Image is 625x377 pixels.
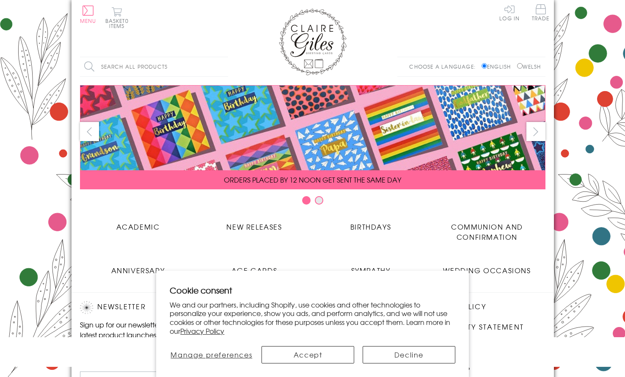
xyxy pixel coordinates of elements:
[350,222,391,232] span: Birthdays
[409,63,480,70] p: Choose a language:
[170,300,455,335] p: We and our partners, including Shopify, use cookies and other technologies to personalize your ex...
[220,57,228,76] input: Search
[171,349,252,360] span: Manage preferences
[443,265,531,275] span: Wedding Occasions
[105,7,129,28] button: Basket0 items
[451,222,523,242] span: Communion and Confirmation
[363,346,455,363] button: Decline
[231,265,277,275] span: Age Cards
[170,346,253,363] button: Manage preferences
[80,215,196,232] a: Academic
[80,122,99,141] button: prev
[111,265,165,275] span: Anniversary
[351,265,391,275] span: Sympathy
[80,57,228,76] input: Search all products
[313,259,429,275] a: Sympathy
[224,175,401,185] span: ORDERS PLACED BY 12 NOON GET SENT THE SAME DAY
[526,122,545,141] button: next
[196,215,313,232] a: New Releases
[109,17,129,30] span: 0 items
[532,4,550,22] a: Trade
[80,196,545,209] div: Carousel Pagination
[170,284,455,296] h2: Cookie consent
[419,322,524,333] a: Accessibility Statement
[517,63,523,69] input: Welsh
[499,4,520,21] a: Log In
[429,259,545,275] a: Wedding Occasions
[482,63,487,69] input: English
[80,319,224,350] p: Sign up for our newsletter to receive the latest product launches, news and offers directly to yo...
[315,196,323,205] button: Carousel Page 2
[226,222,282,232] span: New Releases
[262,346,354,363] button: Accept
[532,4,550,21] span: Trade
[313,215,429,232] a: Birthdays
[80,301,224,314] h2: Newsletter
[116,222,160,232] span: Academic
[80,17,96,25] span: Menu
[80,259,196,275] a: Anniversary
[196,259,313,275] a: Age Cards
[302,196,311,205] button: Carousel Page 1 (Current Slide)
[279,8,347,75] img: Claire Giles Greetings Cards
[482,63,515,70] label: English
[429,215,545,242] a: Communion and Confirmation
[80,6,96,23] button: Menu
[180,326,224,336] a: Privacy Policy
[517,63,541,70] label: Welsh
